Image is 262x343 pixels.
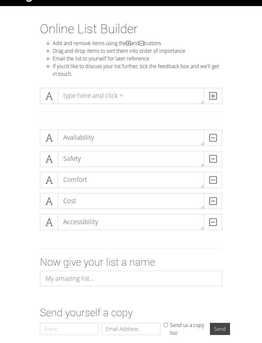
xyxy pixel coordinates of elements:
[40,256,222,268] h2: Now give your list a name
[53,47,222,55] li: Drag and drop items to sort them into order of importance
[40,21,222,37] h1: Online List Builder
[210,323,230,335] input: Send
[53,62,222,78] li: If you'd like to discuss your list further, tick the feedback box and we'll get in touch.
[53,55,222,62] li: Email the list to yourself for later reference
[53,39,222,47] li: Add and remove items using the and buttons
[102,323,160,335] input: Email Address
[40,323,98,335] input: Name
[40,307,222,319] h2: Send yourself a copy
[40,271,222,286] input: My amazing list...
[170,321,207,337] label: Send us a copy too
